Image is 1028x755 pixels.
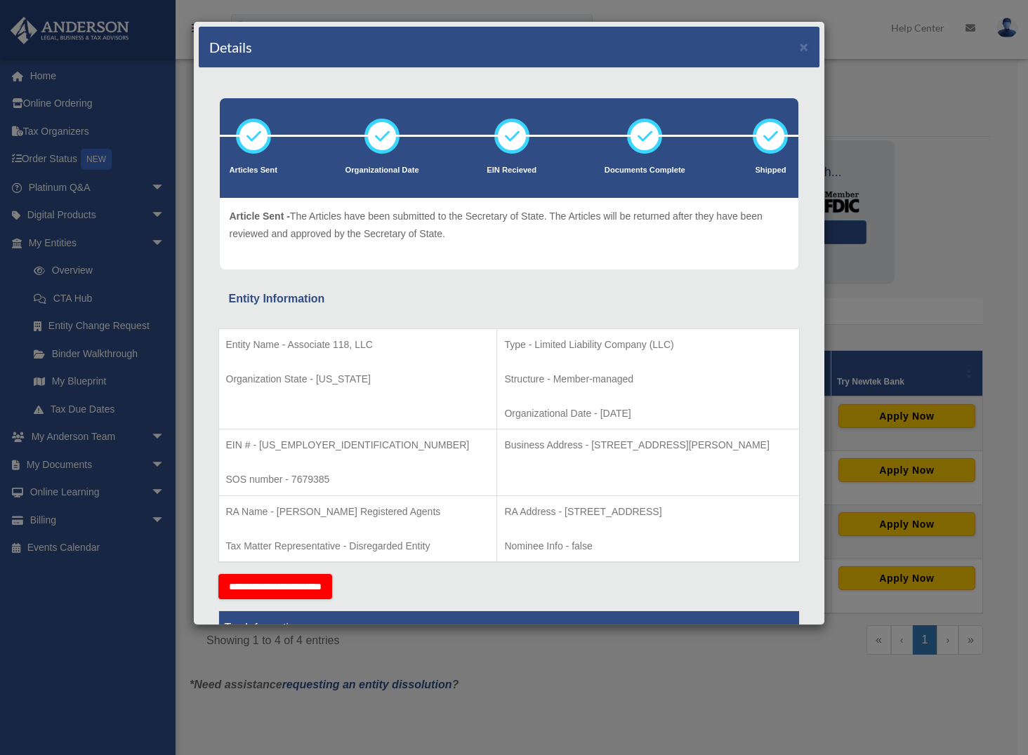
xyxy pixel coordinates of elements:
[345,163,419,178] p: Organizational Date
[218,611,799,646] th: Tax Information
[226,537,490,555] p: Tax Matter Representative - Disregarded Entity
[226,336,490,354] p: Entity Name - Associate 118, LLC
[209,37,252,57] h4: Details
[504,503,791,521] p: RA Address - [STREET_ADDRESS]
[226,471,490,488] p: SOS number - 7679385
[504,436,791,454] p: Business Address - [STREET_ADDRESS][PERSON_NAME]
[504,405,791,422] p: Organizational Date - [DATE]
[504,370,791,388] p: Structure - Member-managed
[226,503,490,521] p: RA Name - [PERSON_NAME] Registered Agents
[226,436,490,454] p: EIN # - [US_EMPLOYER_IDENTIFICATION_NUMBER]
[800,39,809,54] button: ×
[229,289,789,309] div: Entity Information
[226,370,490,388] p: Organization State - [US_STATE]
[504,336,791,354] p: Type - Limited Liability Company (LLC)
[230,163,277,178] p: Articles Sent
[230,208,789,242] p: The Articles have been submitted to the Secretary of State. The Articles will be returned after t...
[504,537,791,555] p: Nominee Info - false
[230,211,290,222] span: Article Sent -
[753,163,788,178] p: Shipped
[487,163,536,178] p: EIN Recieved
[605,163,685,178] p: Documents Complete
